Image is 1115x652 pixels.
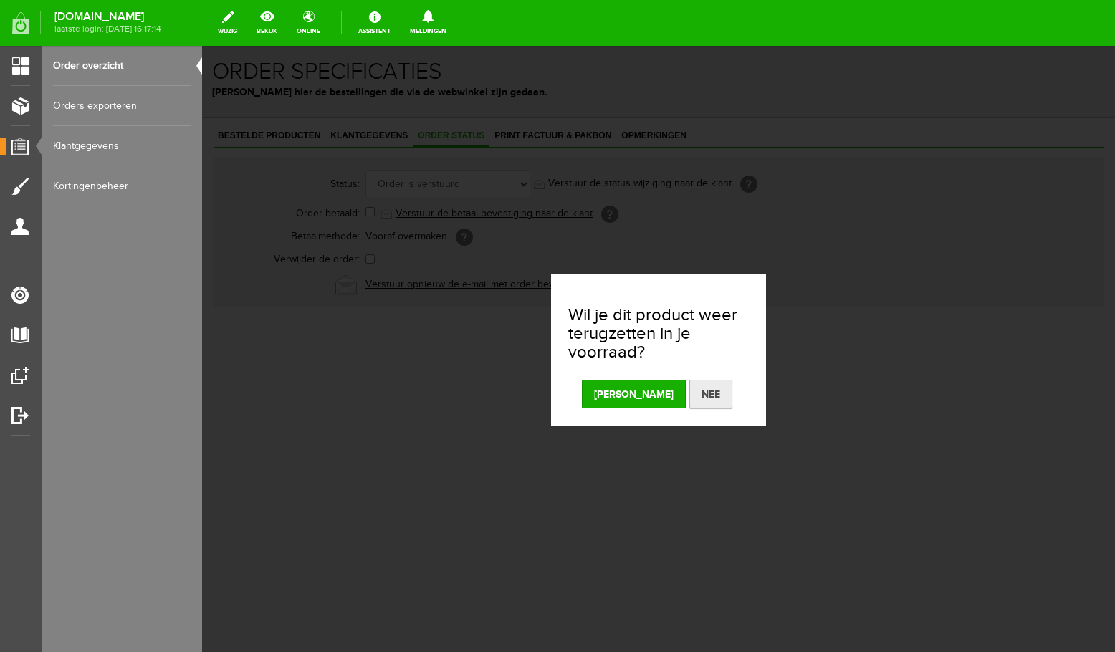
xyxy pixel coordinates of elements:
a: Order overzicht [53,46,191,86]
a: Klantgegevens [53,126,191,166]
a: Meldingen [401,7,455,39]
a: Assistent [350,7,399,39]
a: online [288,7,329,39]
h3: Wil je dit product weer terugzetten in je voorraad? [366,260,547,317]
a: bekijk [248,7,286,39]
a: wijzig [209,7,246,39]
button: [PERSON_NAME] [380,334,484,363]
button: Nee [487,334,530,363]
span: laatste login: [DATE] 16:17:14 [54,25,161,33]
a: Kortingenbeheer [53,166,191,206]
strong: [DOMAIN_NAME] [54,13,161,21]
a: Orders exporteren [53,86,191,126]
